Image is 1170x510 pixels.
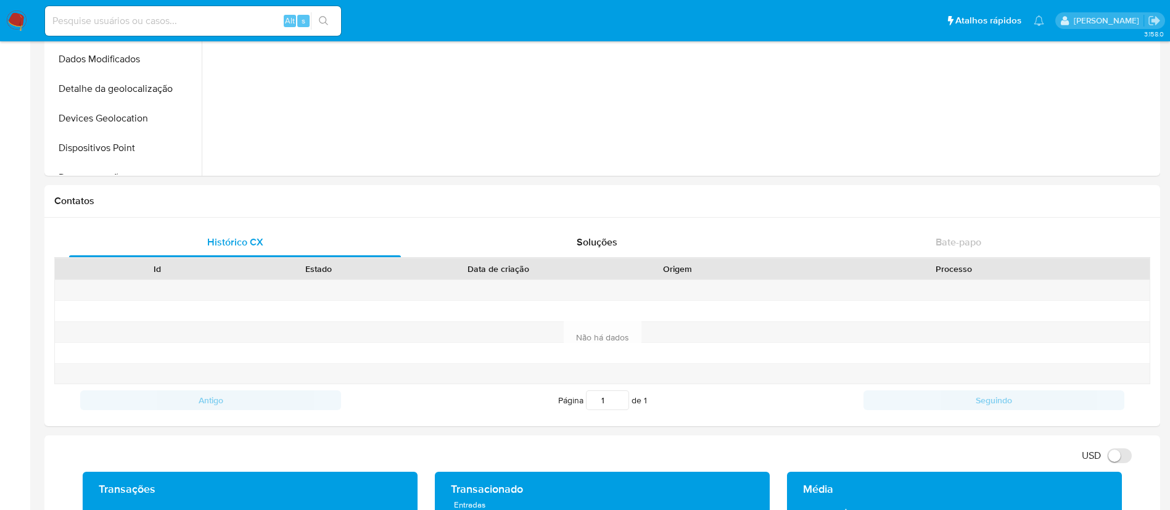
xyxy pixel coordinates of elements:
[1144,29,1164,39] span: 3.158.0
[1034,15,1044,26] a: Notificações
[47,74,202,104] button: Detalhe da geolocalização
[558,390,647,410] span: Página de
[1074,15,1143,27] p: adriano.brito@mercadolivre.com
[54,195,1150,207] h1: Contatos
[47,133,202,163] button: Dispositivos Point
[408,263,588,275] div: Data de criação
[644,394,647,406] span: 1
[302,15,305,27] span: s
[47,104,202,133] button: Devices Geolocation
[45,13,341,29] input: Pesquise usuários ou casos...
[1148,14,1161,27] a: Sair
[285,15,295,27] span: Alt
[47,44,202,74] button: Dados Modificados
[207,235,263,249] span: Histórico CX
[936,235,981,249] span: Bate-papo
[577,235,617,249] span: Soluções
[47,163,202,192] button: Documentação
[247,263,391,275] div: Estado
[955,14,1021,27] span: Atalhos rápidos
[863,390,1124,410] button: Seguindo
[85,263,229,275] div: Id
[606,263,750,275] div: Origem
[767,263,1141,275] div: Processo
[80,390,341,410] button: Antigo
[311,12,336,30] button: search-icon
